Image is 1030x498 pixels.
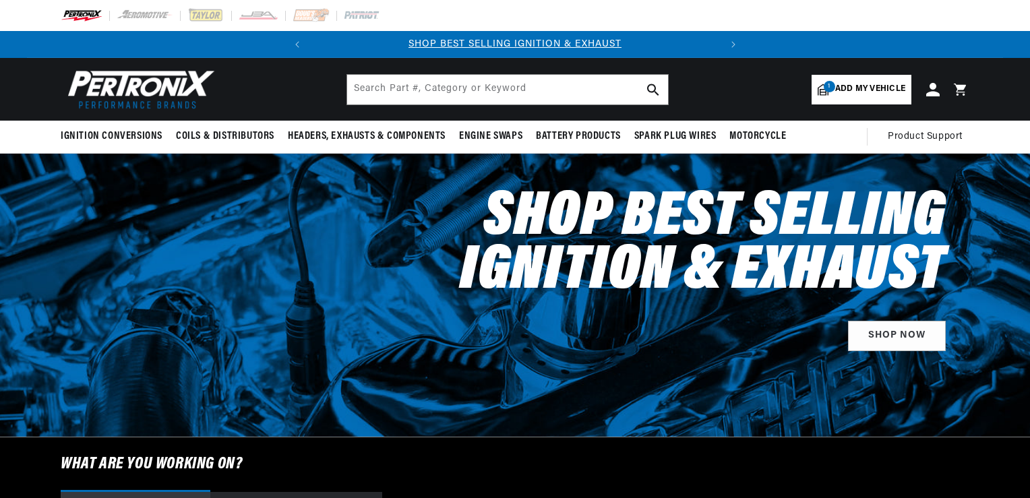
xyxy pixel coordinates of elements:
[729,129,786,144] span: Motorcycle
[638,75,668,104] button: search button
[284,31,311,58] button: Translation missing: en.sections.announcements.previous_announcement
[634,129,717,144] span: Spark Plug Wires
[281,121,452,152] summary: Headers, Exhausts & Components
[720,31,747,58] button: Translation missing: en.sections.announcements.next_announcement
[536,129,621,144] span: Battery Products
[311,37,720,52] div: Announcement
[61,66,216,113] img: Pertronix
[628,121,723,152] summary: Spark Plug Wires
[888,121,969,153] summary: Product Support
[347,75,668,104] input: Search Part #, Category or Keyword
[848,321,946,351] a: SHOP NOW
[824,81,835,92] span: 1
[888,129,963,144] span: Product Support
[288,129,446,144] span: Headers, Exhausts & Components
[459,129,522,144] span: Engine Swaps
[61,121,169,152] summary: Ignition Conversions
[835,83,905,96] span: Add my vehicle
[169,121,281,152] summary: Coils & Distributors
[723,121,793,152] summary: Motorcycle
[812,75,911,104] a: 1Add my vehicle
[311,37,720,52] div: 1 of 2
[176,129,274,144] span: Coils & Distributors
[61,129,162,144] span: Ignition Conversions
[529,121,628,152] summary: Battery Products
[369,191,946,299] h2: Shop Best Selling Ignition & Exhaust
[27,31,1003,58] slideshow-component: Translation missing: en.sections.announcements.announcement_bar
[27,437,1003,491] h6: What are you working on?
[452,121,529,152] summary: Engine Swaps
[408,39,622,49] a: SHOP BEST SELLING IGNITION & EXHAUST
